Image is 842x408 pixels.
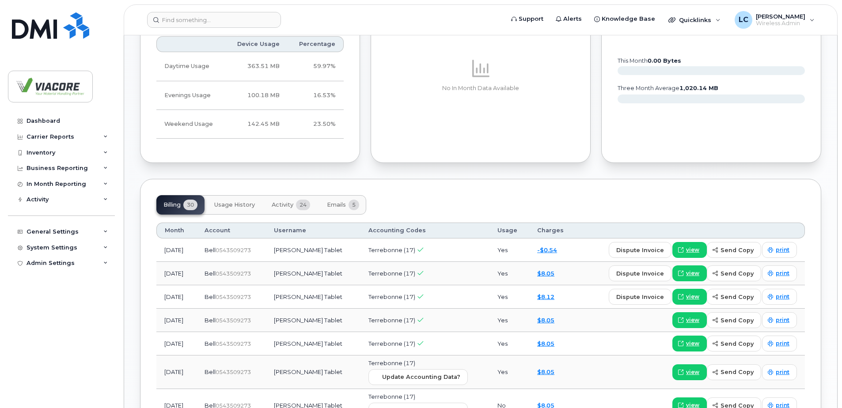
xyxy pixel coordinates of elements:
[368,359,415,366] span: Terrebonne (17)
[360,223,489,238] th: Accounting Codes
[721,316,754,325] span: send copy
[739,15,748,25] span: LC
[721,340,754,348] span: send copy
[609,289,671,305] button: dispute invoice
[489,332,530,355] td: Yes
[368,270,415,277] span: Terrebonne (17)
[147,12,281,28] input: Find something...
[672,289,707,305] a: view
[679,16,711,23] span: Quicklinks
[686,293,699,301] span: view
[648,57,681,64] tspan: 0.00 Bytes
[776,269,789,277] span: print
[721,368,754,376] span: send copy
[489,355,530,389] td: Yes
[762,289,797,305] a: print
[489,285,530,309] td: Yes
[197,223,266,238] th: Account
[272,201,293,208] span: Activity
[721,246,754,254] span: send copy
[707,242,761,258] button: send copy
[762,336,797,351] a: print
[505,10,550,28] a: Support
[617,85,718,91] text: three month average
[216,294,251,300] span: 0543509273
[537,317,554,324] a: $8.05
[519,15,543,23] span: Support
[616,246,664,254] span: dispute invoice
[225,52,288,81] td: 363.51 MB
[156,332,197,355] td: [DATE]
[216,270,251,277] span: 0543509273
[266,223,360,238] th: Username
[288,110,344,139] td: 23.50%
[707,265,761,281] button: send copy
[382,373,460,381] span: Update Accounting Data?
[616,293,664,301] span: dispute invoice
[762,242,797,258] a: print
[368,293,415,300] span: Terrebonne (17)
[288,36,344,52] th: Percentage
[616,269,664,278] span: dispute invoice
[489,238,530,262] td: Yes
[266,285,360,309] td: [PERSON_NAME] Tablet
[205,270,216,277] span: Bell
[327,201,346,208] span: Emails
[686,246,699,254] span: view
[762,265,797,281] a: print
[266,332,360,355] td: [PERSON_NAME] Tablet
[707,364,761,380] button: send copy
[205,317,216,324] span: Bell
[266,355,360,389] td: [PERSON_NAME] Tablet
[672,364,707,380] a: view
[216,369,251,375] span: 0543509273
[225,36,288,52] th: Device Usage
[205,368,216,375] span: Bell
[762,364,797,380] a: print
[672,265,707,281] a: view
[679,85,718,91] tspan: 1,020.14 MB
[686,340,699,348] span: view
[216,247,251,253] span: 0543509273
[537,246,557,253] a: -$0.54
[721,269,754,278] span: send copy
[756,13,805,20] span: [PERSON_NAME]
[721,293,754,301] span: send copy
[776,316,789,324] span: print
[489,309,530,332] td: Yes
[368,317,415,324] span: Terrebonne (17)
[776,246,789,254] span: print
[617,57,681,64] text: this month
[156,81,225,110] td: Evenings Usage
[686,368,699,376] span: view
[368,340,415,347] span: Terrebonne (17)
[205,293,216,300] span: Bell
[537,293,554,300] a: $8.12
[537,270,554,277] a: $8.05
[762,312,797,328] a: print
[225,110,288,139] td: 142.45 MB
[489,262,530,285] td: Yes
[529,223,577,238] th: Charges
[776,340,789,348] span: print
[550,10,588,28] a: Alerts
[156,285,197,309] td: [DATE]
[387,84,574,92] p: No In Month Data Available
[156,238,197,262] td: [DATE]
[205,246,216,253] span: Bell
[602,15,655,23] span: Knowledge Base
[776,293,789,301] span: print
[672,312,707,328] a: view
[609,242,671,258] button: dispute invoice
[216,317,251,324] span: 0543509273
[156,110,225,139] td: Weekend Usage
[349,200,359,210] span: 5
[266,238,360,262] td: [PERSON_NAME] Tablet
[266,309,360,332] td: [PERSON_NAME] Tablet
[288,52,344,81] td: 59.97%
[707,289,761,305] button: send copy
[156,355,197,389] td: [DATE]
[588,10,661,28] a: Knowledge Base
[288,81,344,110] td: 16.53%
[563,15,582,23] span: Alerts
